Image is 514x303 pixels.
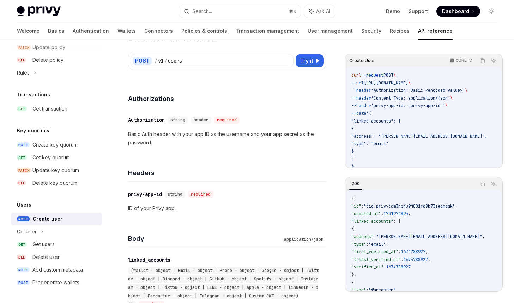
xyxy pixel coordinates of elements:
[361,72,383,78] span: --request
[401,249,425,255] span: 1674788927
[11,263,102,276] a: POSTAdd custom metadata
[11,138,102,151] a: POSTCreate key quorum
[351,264,383,270] span: "verified_at"
[366,287,369,293] span: :
[361,23,381,40] a: Security
[179,5,301,18] button: Search...⌘K
[383,264,386,270] span: :
[364,80,408,86] span: [URL][DOMAIN_NAME]
[11,213,102,225] a: POSTCreate user
[17,227,37,236] div: Get user
[32,240,55,249] div: Get users
[446,55,476,67] button: cURL
[128,234,281,243] h4: Body
[386,264,411,270] span: 1674788927
[401,257,403,262] span: :
[181,23,227,40] a: Policies & controls
[188,191,213,198] div: required
[489,56,498,65] button: Ask AI
[351,133,487,139] span: "address": "[PERSON_NAME][EMAIL_ADDRESS][DOMAIN_NAME]",
[351,80,364,86] span: --url
[48,23,64,40] a: Basics
[442,8,469,15] span: Dashboard
[351,211,381,216] span: "created_at"
[32,278,79,287] div: Pregenerate wallets
[32,266,83,274] div: Add custom metadata
[17,106,27,112] span: GET
[128,191,162,198] div: privy-app-id
[351,242,366,247] span: "type"
[128,168,326,178] h4: Headers
[403,257,428,262] span: 1674788927
[316,8,330,15] span: Ask AI
[128,130,326,147] p: Basic Auth header with your app ID as the username and your app secret as the password.
[32,253,60,261] div: Delete user
[304,5,335,18] button: Ask AI
[381,211,383,216] span: :
[11,164,102,177] a: PATCHUpdate key quorum
[456,58,467,63] p: cURL
[351,234,374,239] span: "address"
[170,117,185,123] span: string
[194,117,208,123] span: header
[128,94,326,103] h4: Authorizations
[17,142,30,148] span: POST
[366,242,369,247] span: :
[486,6,497,17] button: Toggle dark mode
[17,280,30,285] span: POST
[158,57,164,64] div: v1
[371,95,450,101] span: 'Content-Type: application/json'
[351,111,366,116] span: --data
[386,242,388,247] span: ,
[393,72,396,78] span: \
[17,6,61,16] img: light logo
[369,242,386,247] span: "email"
[289,8,296,14] span: ⌘ K
[409,8,428,15] a: Support
[364,203,455,209] span: "did:privy:cm3np4u9j001rc8b73seqmqqk"
[351,118,401,124] span: "linked_accounts": [
[11,251,102,263] a: DELDelete user
[17,58,26,63] span: DEL
[351,196,354,201] span: {
[11,177,102,189] a: DELDelete key quorum
[192,7,212,16] div: Search...
[32,179,77,187] div: Delete key quorum
[11,238,102,251] a: GETGet users
[351,280,354,285] span: {
[418,23,453,40] a: API reference
[478,179,487,189] button: Copy the contents from the code block
[133,57,152,65] div: POST
[393,219,401,224] span: : [
[376,234,482,239] span: "[PERSON_NAME][EMAIL_ADDRESS][DOMAIN_NAME]"
[482,234,485,239] span: ,
[32,141,78,149] div: Create key quorum
[17,69,30,77] div: Rules
[351,219,393,224] span: "linked_accounts"
[128,256,170,263] div: linked_accounts
[11,151,102,164] a: GETGet key quorum
[369,287,396,293] span: "farcaster"
[17,90,50,99] h5: Transactions
[11,276,102,289] a: POSTPregenerate wallets
[351,141,388,147] span: "type": "email"
[17,23,40,40] a: Welcome
[308,23,353,40] a: User management
[32,153,70,162] div: Get key quorum
[144,23,173,40] a: Connectors
[17,168,31,173] span: PATCH
[396,287,398,293] span: ,
[168,57,182,64] div: users
[374,234,376,239] span: :
[73,23,109,40] a: Authentication
[17,267,30,273] span: POST
[281,236,326,243] div: application/json
[155,57,157,64] div: /
[351,249,398,255] span: "first_verified_at"
[214,117,240,124] div: required
[478,56,487,65] button: Copy the contents from the code block
[128,117,165,124] div: Authorization
[296,54,324,67] button: Try it
[17,155,27,160] span: GET
[408,80,411,86] span: \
